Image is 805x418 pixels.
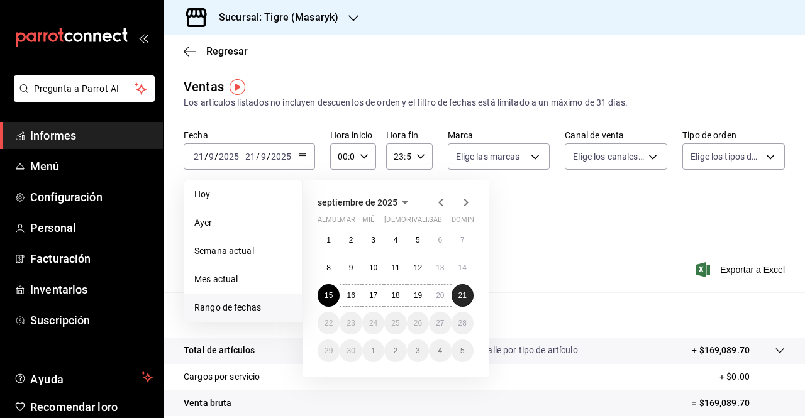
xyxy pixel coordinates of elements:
[414,291,422,300] abbr: 19 de septiembre de 2025
[318,216,355,224] font: almuerzo
[184,398,231,408] font: Venta bruta
[384,216,458,224] font: [DEMOGRAPHIC_DATA]
[452,229,474,251] button: 7 de septiembre de 2025
[573,151,674,162] font: Elige los canales de venta
[184,130,208,140] font: Fecha
[362,229,384,251] button: 3 de septiembre de 2025
[204,151,208,162] font: /
[30,190,103,204] font: Configuración
[325,291,333,300] font: 15
[326,263,331,272] abbr: 8 de septiembre de 2025
[349,236,353,245] font: 2
[347,291,355,300] font: 16
[208,151,214,162] input: --
[9,91,155,104] a: Pregunta a Parrot AI
[429,216,442,224] font: sab
[391,319,399,327] font: 25
[325,346,333,355] abbr: 29 de septiembre de 2025
[362,216,374,229] abbr: miércoles
[407,312,429,334] button: 26 de septiembre de 2025
[30,129,76,142] font: Informes
[318,284,340,307] button: 15 de septiembre de 2025
[349,263,353,272] abbr: 9 de septiembre de 2025
[384,312,406,334] button: 25 de septiembre de 2025
[369,319,377,327] abbr: 24 de septiembre de 2025
[429,312,451,334] button: 27 de septiembre de 2025
[384,216,458,229] abbr: jueves
[452,216,482,224] font: dominio
[720,265,785,275] font: Exportar a Excel
[436,263,444,272] font: 13
[194,302,261,312] font: Rango de fechas
[347,346,355,355] font: 30
[394,236,398,245] abbr: 4 de septiembre de 2025
[416,236,420,245] abbr: 5 de septiembre de 2025
[347,346,355,355] abbr: 30 de septiembre de 2025
[184,345,255,355] font: Total de artículos
[241,151,243,162] font: -
[460,236,465,245] font: 7
[219,11,338,23] font: Sucursal: Tigre (Masaryk)
[30,221,76,234] font: Personal
[458,319,467,327] font: 28
[460,346,465,355] font: 5
[691,151,781,162] font: Elige los tipos de orden
[699,262,785,277] button: Exportar a Excel
[391,263,399,272] font: 11
[362,216,374,224] font: mié
[230,79,245,95] img: Marcador de información sobre herramientas
[349,263,353,272] font: 9
[458,291,467,300] abbr: 21 de septiembre de 2025
[407,216,441,229] abbr: viernes
[138,33,148,43] button: abrir_cajón_menú
[318,339,340,362] button: 29 de septiembre de 2025
[318,195,413,210] button: septiembre de 2025
[194,274,238,284] font: Mes actual
[362,284,384,307] button: 17 de septiembre de 2025
[30,400,118,414] font: Recomendar loro
[452,339,474,362] button: 5 de octubre de 2025
[458,291,467,300] font: 21
[456,151,520,162] font: Elige las marcas
[325,319,333,327] abbr: 22 de septiembre de 2025
[194,189,210,199] font: Hoy
[448,130,474,140] font: Marca
[245,151,256,162] input: --
[391,291,399,300] font: 18
[340,256,362,279] button: 9 de septiembre de 2025
[452,216,482,229] abbr: domingo
[384,229,406,251] button: 4 de septiembre de 2025
[391,263,399,272] abbr: 11 de septiembre de 2025
[384,339,406,362] button: 2 de octubre de 2025
[407,256,429,279] button: 12 de septiembre de 2025
[371,236,375,245] font: 3
[436,291,444,300] font: 20
[369,319,377,327] font: 24
[391,291,399,300] abbr: 18 de septiembre de 2025
[682,130,736,140] font: Tipo de orden
[436,319,444,327] font: 27
[692,398,750,408] font: = $169,089.70
[256,151,260,162] font: /
[407,339,429,362] button: 3 de octubre de 2025
[347,319,355,327] font: 23
[394,346,398,355] abbr: 2 de octubre de 2025
[371,346,375,355] abbr: 1 de octubre de 2025
[384,256,406,279] button: 11 de septiembre de 2025
[214,151,218,162] font: /
[206,45,248,57] font: Regresar
[394,236,398,245] font: 4
[184,45,248,57] button: Regresar
[414,319,422,327] abbr: 26 de septiembre de 2025
[414,319,422,327] font: 26
[349,236,353,245] abbr: 2 de septiembre de 2025
[438,236,442,245] font: 6
[318,312,340,334] button: 22 de septiembre de 2025
[371,236,375,245] abbr: 3 de septiembre de 2025
[347,291,355,300] abbr: 16 de septiembre de 2025
[30,160,60,173] font: Menú
[429,339,451,362] button: 4 de octubre de 2025
[414,291,422,300] font: 19
[386,130,418,140] font: Hora fin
